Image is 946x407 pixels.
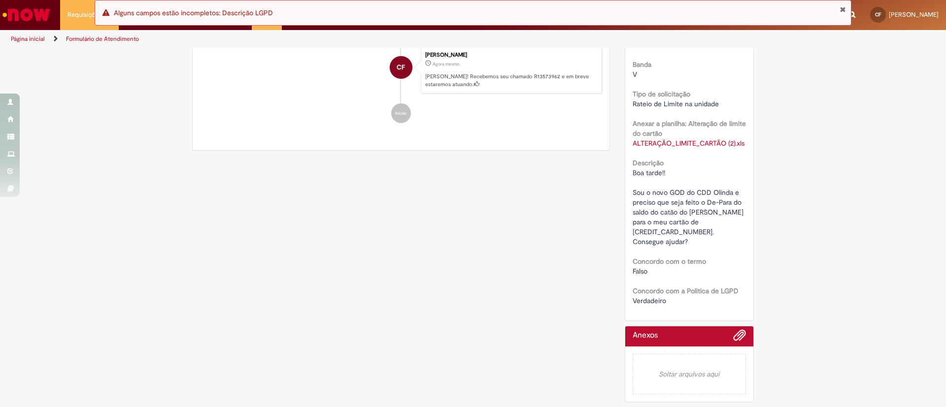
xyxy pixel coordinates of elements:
[114,8,273,17] span: Alguns campos estão incompletos: Descrição LGPD
[1,5,52,25] img: ServiceNow
[633,296,666,305] span: Verdadeiro
[68,10,102,20] span: Requisições
[433,61,459,67] time: 28/09/2025 14:00:56
[200,47,602,94] li: Clovis Marinho De Araujo Filho
[889,10,939,19] span: [PERSON_NAME]
[733,329,746,346] button: Adicionar anexos
[840,5,846,13] button: Fechar Notificação
[633,70,637,79] span: V
[633,286,739,295] b: Concordo com a Politica de LGPD
[633,60,651,69] b: Banda
[633,90,690,98] b: Tipo de solicitação
[633,139,744,148] a: Download de ALTERAÇÃO_LIMITE_CARTÃO (2).xls
[425,52,597,58] div: [PERSON_NAME]
[633,158,664,167] b: Descrição
[633,168,745,246] span: Boa tarde!! Sou o novo GOD do CDD Olinda e preciso que seja feito o De-Para do saldo do catão do ...
[397,56,405,79] span: CF
[875,11,881,18] span: CF
[433,61,459,67] span: Agora mesmo
[11,35,45,43] a: Página inicial
[633,267,647,276] span: Falso
[425,73,597,88] p: [PERSON_NAME]! Recebemos seu chamado R13573962 e em breve estaremos atuando.
[390,56,412,79] div: Clovis Marinho De Araujo Filho
[66,35,139,43] a: Formulário de Atendimento
[633,99,719,108] span: Rateio de Limite na unidade
[633,119,746,138] b: Anexar a planilha: Alteração de limite do cartão
[633,331,658,340] h2: Anexos
[7,30,623,48] ul: Trilhas de página
[633,354,746,394] em: Soltar arquivos aqui
[633,257,706,266] b: Concordo com o termo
